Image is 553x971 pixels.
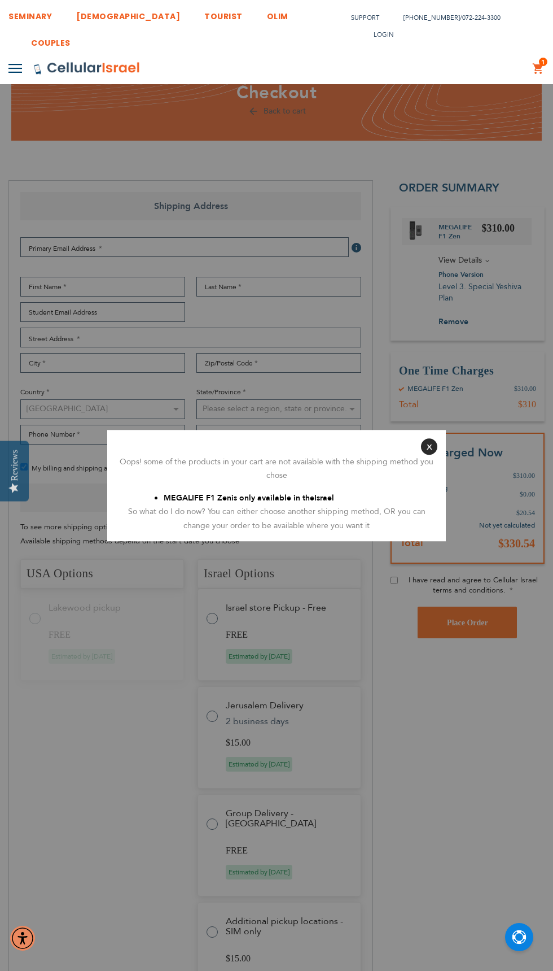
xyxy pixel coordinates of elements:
div: Accessibility Menu [10,926,35,951]
div: Oops! some of the products in your cart are not available with the shipping method you chose [116,455,437,483]
span: is only available in the [231,493,314,503]
div: Reviews [10,450,20,481]
span: Israel [314,493,334,503]
div: So what do I do now? You can either choose another shipping method, OR you can change your order ... [116,505,437,533]
span: MEGALIFE F1 Zen [164,493,231,503]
